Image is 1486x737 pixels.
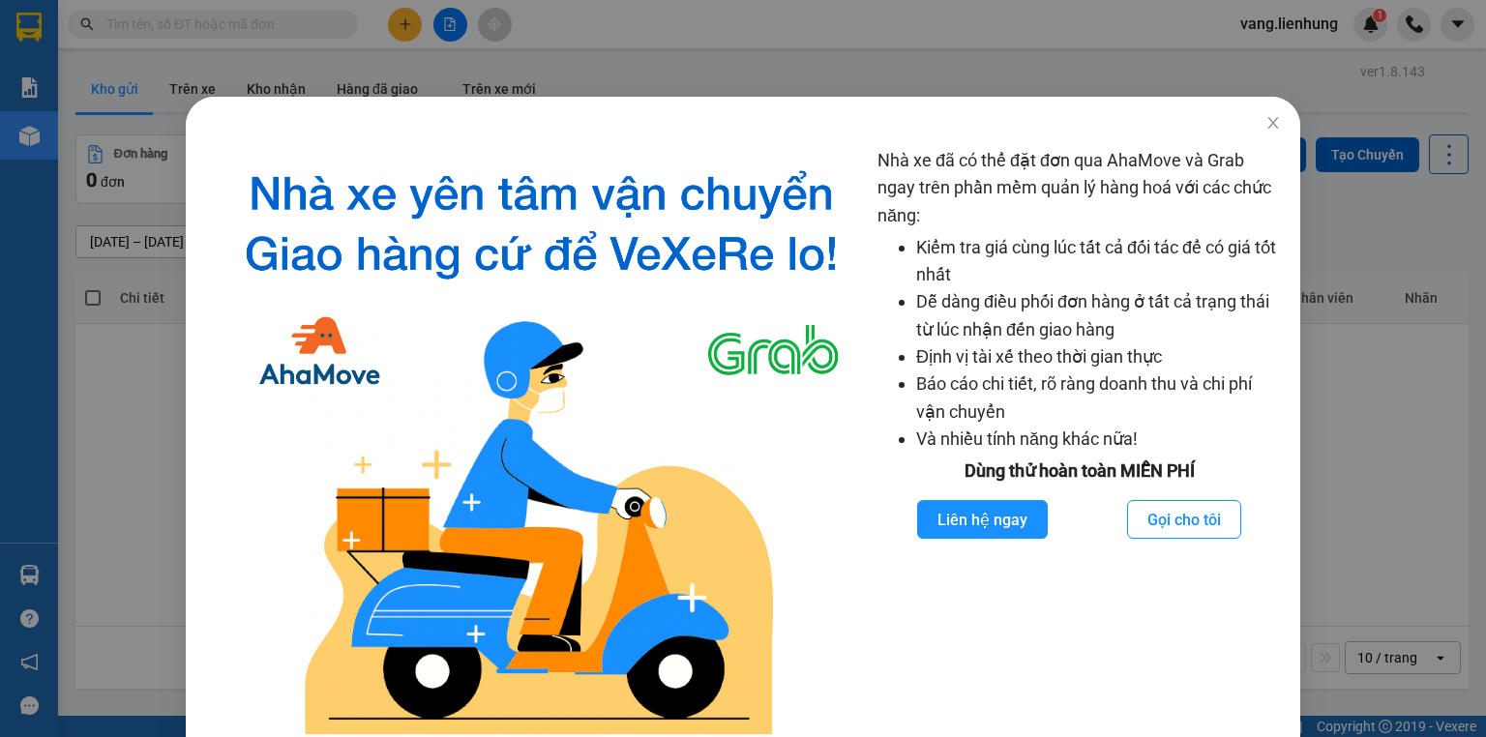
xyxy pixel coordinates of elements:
button: Liên hệ ngay [917,500,1048,539]
span: Liên hệ ngay [937,508,1027,532]
div: Dùng thử hoàn toàn MIỄN PHÍ [877,457,1281,485]
li: Định vị tài xế theo thời gian thực [916,343,1281,370]
span: close [1265,115,1281,131]
li: Dễ dàng điều phối đơn hàng ở tất cả trạng thái từ lúc nhận đến giao hàng [916,288,1281,343]
button: Gọi cho tôi [1127,500,1241,539]
button: Close [1246,97,1300,151]
span: Gọi cho tôi [1147,508,1221,532]
li: Và nhiều tính năng khác nữa! [916,426,1281,453]
li: Kiểm tra giá cùng lúc tất cả đối tác để có giá tốt nhất [916,234,1281,289]
li: Báo cáo chi tiết, rõ ràng doanh thu và chi phí vận chuyển [916,370,1281,426]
